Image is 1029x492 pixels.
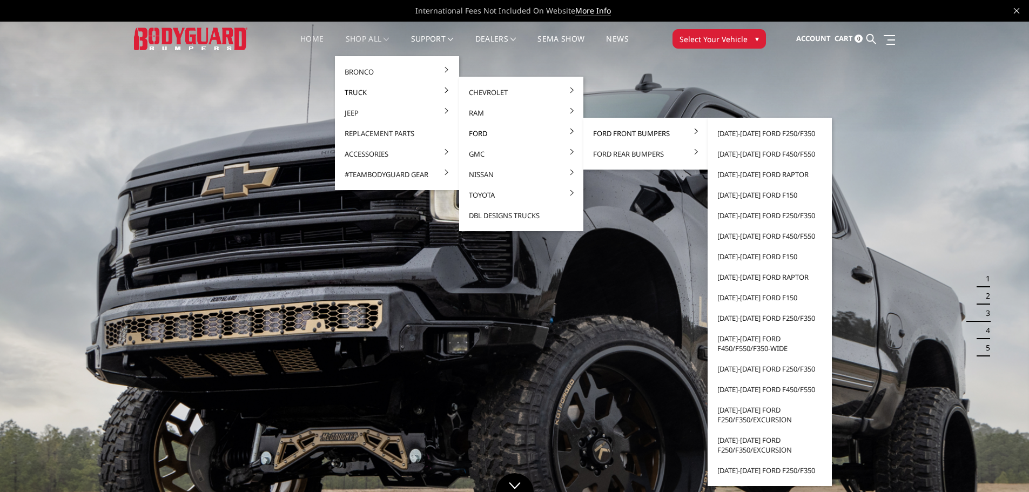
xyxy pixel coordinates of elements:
[496,473,534,492] a: Click to Down
[979,305,990,322] button: 3 of 5
[796,24,831,53] a: Account
[712,400,828,430] a: [DATE]-[DATE] Ford F250/F350/Excursion
[712,144,828,164] a: [DATE]-[DATE] Ford F450/F550
[588,144,703,164] a: Ford Rear Bumpers
[755,33,759,44] span: ▾
[339,62,455,82] a: Bronco
[463,123,579,144] a: Ford
[712,359,828,379] a: [DATE]-[DATE] Ford F250/F350
[463,205,579,226] a: DBL Designs Trucks
[463,185,579,205] a: Toyota
[339,82,455,103] a: Truck
[979,287,990,305] button: 2 of 5
[339,103,455,123] a: Jeep
[712,328,828,359] a: [DATE]-[DATE] Ford F450/F550/F350-wide
[300,35,324,56] a: Home
[979,339,990,356] button: 5 of 5
[411,35,454,56] a: Support
[712,308,828,328] a: [DATE]-[DATE] Ford F250/F350
[463,103,579,123] a: Ram
[463,164,579,185] a: Nissan
[339,123,455,144] a: Replacement Parts
[680,33,748,45] span: Select Your Vehicle
[712,123,828,144] a: [DATE]-[DATE] Ford F250/F350
[537,35,584,56] a: SEMA Show
[712,246,828,267] a: [DATE]-[DATE] Ford F150
[855,35,863,43] span: 0
[346,35,389,56] a: shop all
[463,82,579,103] a: Chevrolet
[339,144,455,164] a: Accessories
[796,33,831,43] span: Account
[463,144,579,164] a: GMC
[712,205,828,226] a: [DATE]-[DATE] Ford F250/F350
[712,185,828,205] a: [DATE]-[DATE] Ford F150
[712,430,828,460] a: [DATE]-[DATE] Ford F250/F350/Excursion
[672,29,766,49] button: Select Your Vehicle
[712,226,828,246] a: [DATE]-[DATE] Ford F450/F550
[835,24,863,53] a: Cart 0
[979,270,990,287] button: 1 of 5
[712,287,828,308] a: [DATE]-[DATE] Ford F150
[975,440,1029,492] iframe: Chat Widget
[339,164,455,185] a: #TeamBodyguard Gear
[835,33,853,43] span: Cart
[588,123,703,144] a: Ford Front Bumpers
[712,164,828,185] a: [DATE]-[DATE] Ford Raptor
[575,5,611,16] a: More Info
[606,35,628,56] a: News
[979,322,990,339] button: 4 of 5
[475,35,516,56] a: Dealers
[712,267,828,287] a: [DATE]-[DATE] Ford Raptor
[134,28,247,50] img: BODYGUARD BUMPERS
[712,460,828,481] a: [DATE]-[DATE] Ford F250/F350
[712,379,828,400] a: [DATE]-[DATE] Ford F450/F550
